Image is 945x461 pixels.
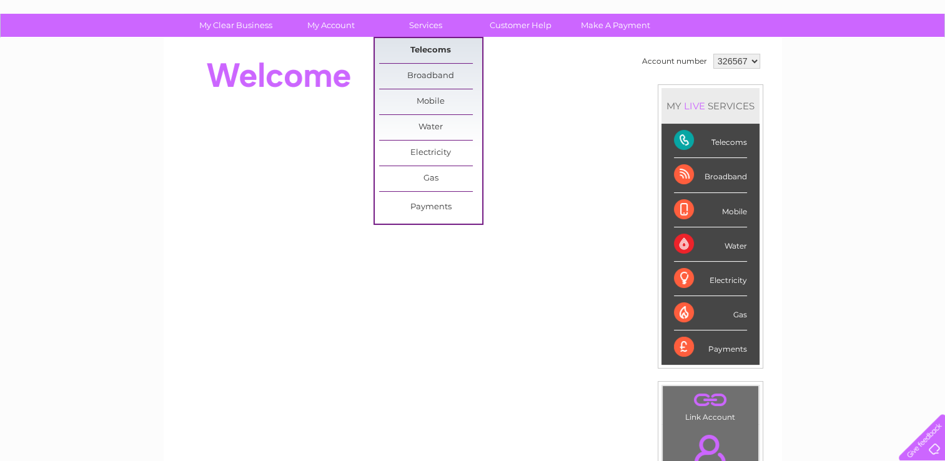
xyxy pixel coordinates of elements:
[904,53,933,62] a: Log out
[661,88,759,124] div: MY SERVICES
[379,38,482,63] a: Telecoms
[756,53,784,62] a: Energy
[379,64,482,89] a: Broadband
[374,14,477,37] a: Services
[379,115,482,140] a: Water
[379,89,482,114] a: Mobile
[33,32,97,71] img: logo.png
[662,385,759,425] td: Link Account
[862,53,893,62] a: Contact
[674,262,747,296] div: Electricity
[469,14,572,37] a: Customer Help
[279,14,382,37] a: My Account
[564,14,667,37] a: Make A Payment
[836,53,854,62] a: Blog
[184,14,287,37] a: My Clear Business
[674,227,747,262] div: Water
[791,53,829,62] a: Telecoms
[666,389,755,411] a: .
[674,330,747,364] div: Payments
[681,100,708,112] div: LIVE
[379,166,482,191] a: Gas
[674,296,747,330] div: Gas
[710,6,796,22] a: 0333 014 3131
[725,53,749,62] a: Water
[639,51,710,72] td: Account number
[379,195,482,220] a: Payments
[674,124,747,158] div: Telecoms
[674,193,747,227] div: Mobile
[379,141,482,166] a: Electricity
[178,7,768,61] div: Clear Business is a trading name of Verastar Limited (registered in [GEOGRAPHIC_DATA] No. 3667643...
[674,158,747,192] div: Broadband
